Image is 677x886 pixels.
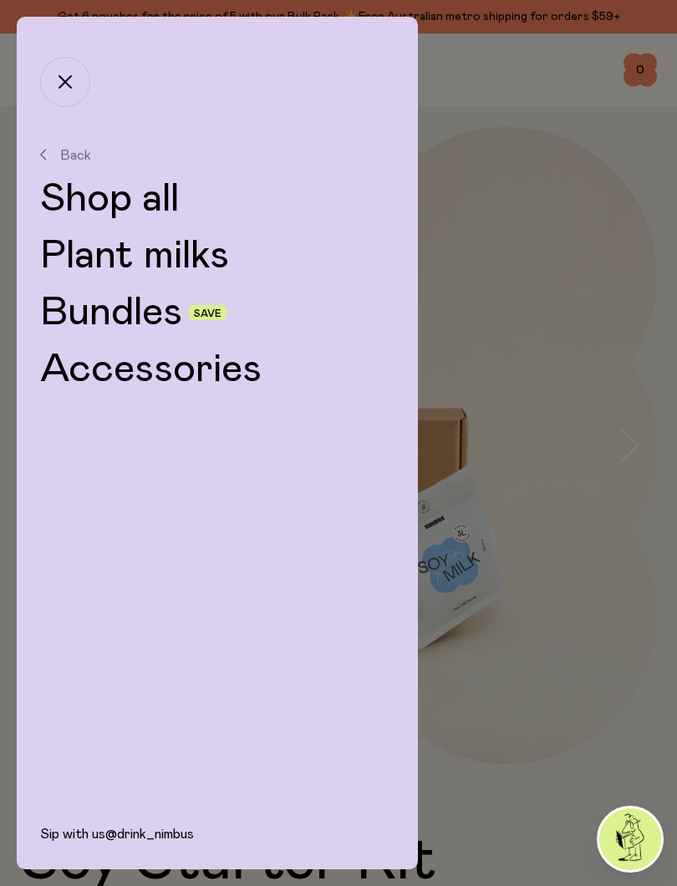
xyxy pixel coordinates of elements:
[40,179,394,219] a: Shop all
[40,293,182,333] a: Bundles
[17,826,418,869] div: Sip with us
[40,349,394,390] a: Accessories
[60,147,91,162] span: Back
[40,147,394,162] button: Back
[599,808,661,870] img: agent
[105,827,194,841] a: @drink_nimbus
[194,308,221,318] span: Save
[40,236,394,276] a: Plant milks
